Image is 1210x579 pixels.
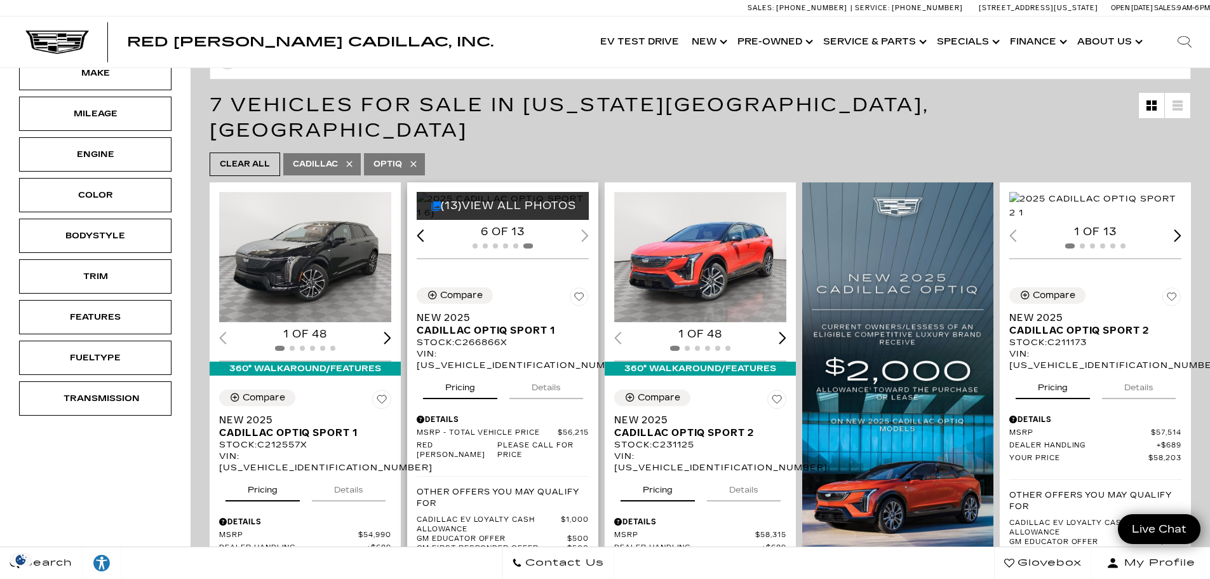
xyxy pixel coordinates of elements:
[64,269,127,283] div: Trim
[1162,287,1181,311] button: Save Vehicle
[1009,489,1181,512] p: Other Offers You May Qualify For
[219,543,366,553] span: Dealer Handling
[614,531,786,540] a: MSRP $58,315
[1009,287,1086,304] button: Compare Vehicle
[127,34,494,50] span: Red [PERSON_NAME] Cadillac, Inc.
[243,392,285,404] div: Compare
[219,192,393,323] img: 2025 Cadillac OPTIQ Sport 1 1
[1157,441,1181,451] span: $689
[25,30,89,54] img: Cadillac Dark Logo with Cadillac White Text
[64,310,127,324] div: Features
[417,544,589,554] a: GM First Responder Offer $500
[417,515,561,535] span: Cadillac EV Loyalty Cash Allowance
[614,451,786,473] div: VIN: [US_VEHICLE_IDENTIFICATION_NUMBER]
[219,531,358,540] span: MSRP
[614,192,788,323] div: 1 / 2
[1009,441,1157,451] span: Dealer Handling
[83,547,121,579] a: Explore your accessibility options
[1009,454,1148,463] span: Your Price
[384,332,391,344] div: Next slide
[1139,93,1164,118] a: Grid View
[19,137,171,172] div: EngineEngine
[219,327,391,341] div: 1 of 48
[1126,522,1193,536] span: Live Chat
[614,543,762,553] span: Dealer Handling
[731,17,817,67] a: Pre-Owned
[219,414,382,426] span: New 2025
[417,441,497,460] span: Red [PERSON_NAME]
[605,362,796,376] div: 360° WalkAround/Features
[417,311,579,324] span: New 2025
[1071,17,1146,67] a: About Us
[1111,4,1153,12] span: Open [DATE]
[1119,554,1195,572] span: My Profile
[685,17,731,67] a: New
[638,392,680,404] div: Compare
[1009,324,1172,337] span: Cadillac OPTIQ Sport 2
[210,93,929,142] span: 7 Vehicles for Sale in [US_STATE][GEOGRAPHIC_DATA], [GEOGRAPHIC_DATA]
[19,381,171,416] div: TransmissionTransmission
[614,414,786,439] a: New 2025Cadillac OPTIQ Sport 2
[994,547,1092,579] a: Glovebox
[748,4,850,11] a: Sales: [PHONE_NUMBER]
[417,229,424,242] div: Previous slide
[417,348,589,371] div: VIN: [US_VEHICLE_IDENTIFICATION_NUMBER]
[614,543,786,553] a: Dealer Handling $689
[1016,371,1090,399] button: pricing tab
[1151,428,1181,438] span: $57,514
[522,554,604,572] span: Contact Us
[614,327,786,341] div: 1 of 48
[614,426,777,439] span: Cadillac OPTIQ Sport 2
[1033,290,1075,301] div: Compare
[219,414,391,439] a: New 2025Cadillac OPTIQ Sport 1
[358,531,391,540] span: $54,990
[64,66,127,80] div: Make
[19,219,171,253] div: BodystyleBodystyle
[372,390,391,414] button: Save Vehicle
[1102,371,1176,399] button: details tab
[558,428,589,438] span: $56,215
[64,107,127,121] div: Mileage
[417,428,589,438] a: MSRP - Total Vehicle Price $56,215
[417,535,589,544] a: GM Educator Offer $500
[509,371,583,399] button: details tab
[1009,414,1181,425] div: Pricing Details - New 2025 Cadillac OPTIQ Sport 2
[64,351,127,365] div: Fueltype
[614,414,777,426] span: New 2025
[1009,519,1153,538] span: Cadillac EV Loyalty Cash Allowance
[1148,454,1181,463] span: $58,203
[931,17,1004,67] a: Specials
[440,290,483,301] div: Compare
[614,516,786,528] div: Pricing Details - New 2025 Cadillac OPTIQ Sport 2
[417,428,558,438] span: MSRP - Total Vehicle Price
[6,553,36,566] section: Click to Open Cookie Consent Modal
[431,200,577,212] a: (13)View All Photos
[1009,538,1160,547] span: GM Educator Offer
[19,97,171,131] div: MileageMileage
[762,543,786,553] span: $689
[979,4,1098,12] a: [STREET_ADDRESS][US_STATE]
[1009,538,1181,547] a: GM Educator Offer $500
[1004,17,1071,67] a: Finance
[127,36,494,48] a: Red [PERSON_NAME] Cadillac, Inc.
[219,439,391,451] div: Stock : C212557X
[417,324,579,337] span: Cadillac OPTIQ Sport 1
[1154,4,1177,12] span: Sales:
[19,259,171,294] div: TrimTrim
[776,4,847,12] span: [PHONE_NUMBER]
[373,156,402,172] span: Optiq
[417,414,589,425] div: Pricing Details - New 2025 Cadillac OPTIQ Sport 1
[614,531,755,540] span: MSRP
[502,547,614,579] a: Contact Us
[417,192,591,220] div: 6 / 6
[1009,441,1181,451] a: Dealer Handling $689
[220,156,270,172] span: Clear All
[83,554,121,573] div: Explore your accessibility options
[561,515,589,535] span: $1,000
[621,473,695,501] button: pricing tab
[1009,428,1151,438] span: MSRP
[417,225,589,239] div: 6 of 13
[1009,454,1181,463] a: Your Price $58,203
[1009,311,1172,324] span: New 2025
[707,473,781,501] button: details tab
